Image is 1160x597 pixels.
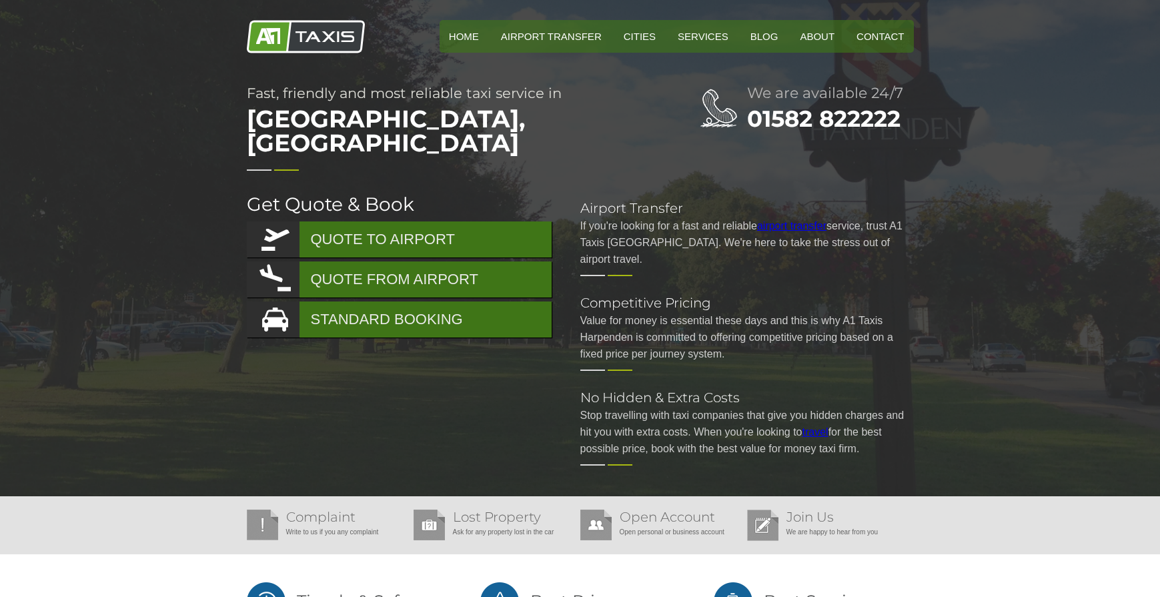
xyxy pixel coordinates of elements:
[620,509,715,525] a: Open Account
[247,302,552,338] a: STANDARD BOOKING
[747,524,907,540] p: We are happy to hear from you
[247,100,647,161] span: [GEOGRAPHIC_DATA], [GEOGRAPHIC_DATA]
[580,201,914,215] h2: Airport Transfer
[757,220,826,231] a: airport transfer
[741,20,788,53] a: Blog
[453,509,541,525] a: Lost Property
[247,195,554,213] h2: Get Quote & Book
[614,20,665,53] a: Cities
[580,217,914,267] p: If you're looking for a fast and reliable service, trust A1 Taxis [GEOGRAPHIC_DATA]. We're here t...
[847,20,913,53] a: Contact
[580,296,914,310] h2: Competitive Pricing
[247,510,278,540] img: Complaint
[247,20,365,53] img: A1 Taxis
[414,524,574,540] p: Ask for any property lost in the car
[580,391,914,404] h2: No Hidden & Extra Costs
[580,312,914,362] p: Value for money is essential these days and this is why A1 Taxis Harpenden is committed to offeri...
[247,524,407,540] p: Write to us if you any complaint
[802,426,828,438] a: travel
[440,20,488,53] a: HOME
[580,407,914,457] p: Stop travelling with taxi companies that give you hidden charges and hit you with extra costs. Wh...
[747,510,778,541] img: Join Us
[790,20,844,53] a: About
[247,86,647,161] h1: Fast, friendly and most reliable taxi service in
[580,524,740,540] p: Open personal or business account
[668,20,738,53] a: Services
[414,510,445,540] img: Lost Property
[492,20,611,53] a: Airport Transfer
[247,261,552,297] a: QUOTE FROM AIRPORT
[286,509,356,525] a: Complaint
[580,510,612,540] img: Open Account
[247,221,552,257] a: QUOTE TO AIRPORT
[747,86,914,101] h2: We are available 24/7
[786,509,834,525] a: Join Us
[747,105,901,133] a: 01582 822222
